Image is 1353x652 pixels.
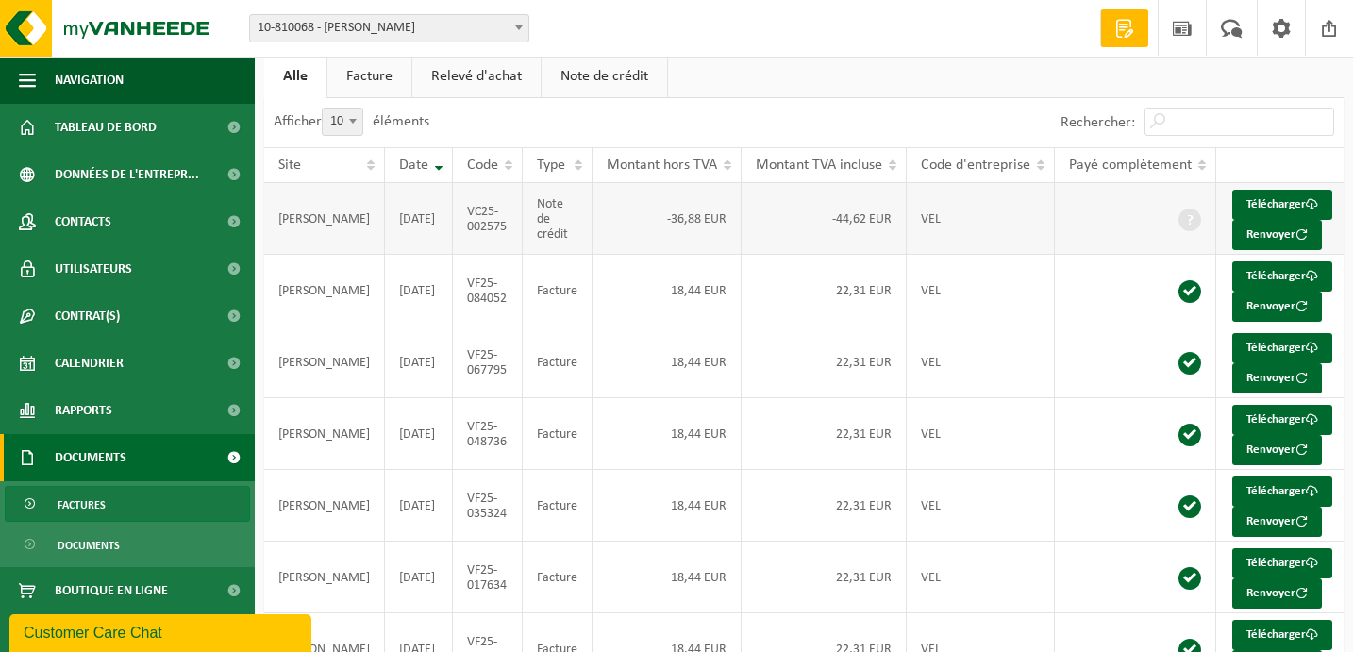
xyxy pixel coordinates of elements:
[607,158,717,173] span: Montant hors TVA
[907,255,1055,326] td: VEL
[55,434,126,481] span: Documents
[537,158,565,173] span: Type
[593,326,742,398] td: 18,44 EUR
[274,114,429,129] label: Afficher éléments
[523,326,593,398] td: Facture
[453,255,523,326] td: VF25-084052
[907,398,1055,470] td: VEL
[58,527,120,563] span: Documents
[907,542,1055,613] td: VEL
[1232,476,1332,507] a: Télécharger
[9,610,315,652] iframe: chat widget
[523,255,593,326] td: Facture
[593,255,742,326] td: 18,44 EUR
[5,486,250,522] a: Factures
[593,398,742,470] td: 18,44 EUR
[250,15,528,42] span: 10-810068 - CHRISTINE FAGNOUL - VERVIERS
[1232,363,1322,393] button: Renvoyer
[58,487,106,523] span: Factures
[742,398,907,470] td: 22,31 EUR
[385,255,453,326] td: [DATE]
[921,158,1030,173] span: Code d'entreprise
[1232,405,1332,435] a: Télécharger
[523,398,593,470] td: Facture
[742,255,907,326] td: 22,31 EUR
[1061,115,1135,130] label: Rechercher:
[1232,190,1332,220] a: Télécharger
[264,542,385,613] td: [PERSON_NAME]
[542,55,667,98] a: Note de crédit
[327,55,411,98] a: Facture
[1069,158,1192,173] span: Payé complètement
[453,183,523,255] td: VC25-002575
[55,151,199,198] span: Données de l'entrepr...
[453,398,523,470] td: VF25-048736
[322,108,363,136] span: 10
[385,183,453,255] td: [DATE]
[278,158,301,173] span: Site
[1232,333,1332,363] a: Télécharger
[55,57,124,104] span: Navigation
[907,470,1055,542] td: VEL
[756,158,882,173] span: Montant TVA incluse
[412,55,541,98] a: Relevé d'achat
[1232,620,1332,650] a: Télécharger
[593,470,742,542] td: 18,44 EUR
[385,470,453,542] td: [DATE]
[467,158,498,173] span: Code
[1232,220,1322,250] button: Renvoyer
[1232,548,1332,578] a: Télécharger
[55,198,111,245] span: Contacts
[55,245,132,293] span: Utilisateurs
[264,55,326,98] a: Alle
[55,104,157,151] span: Tableau de bord
[5,527,250,562] a: Documents
[453,326,523,398] td: VF25-067795
[264,326,385,398] td: [PERSON_NAME]
[55,387,112,434] span: Rapports
[1232,507,1322,537] button: Renvoyer
[55,293,120,340] span: Contrat(s)
[264,183,385,255] td: [PERSON_NAME]
[55,567,168,614] span: Boutique en ligne
[323,109,362,135] span: 10
[1232,261,1332,292] a: Télécharger
[742,183,907,255] td: -44,62 EUR
[385,326,453,398] td: [DATE]
[523,470,593,542] td: Facture
[593,183,742,255] td: -36,88 EUR
[453,470,523,542] td: VF25-035324
[523,183,593,255] td: Note de crédit
[249,14,529,42] span: 10-810068 - CHRISTINE FAGNOUL - VERVIERS
[453,542,523,613] td: VF25-017634
[385,398,453,470] td: [DATE]
[1232,292,1322,322] button: Renvoyer
[399,158,428,173] span: Date
[907,183,1055,255] td: VEL
[593,542,742,613] td: 18,44 EUR
[907,326,1055,398] td: VEL
[742,470,907,542] td: 22,31 EUR
[523,542,593,613] td: Facture
[55,340,124,387] span: Calendrier
[1232,435,1322,465] button: Renvoyer
[264,255,385,326] td: [PERSON_NAME]
[264,398,385,470] td: [PERSON_NAME]
[742,326,907,398] td: 22,31 EUR
[264,470,385,542] td: [PERSON_NAME]
[742,542,907,613] td: 22,31 EUR
[385,542,453,613] td: [DATE]
[1232,578,1322,609] button: Renvoyer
